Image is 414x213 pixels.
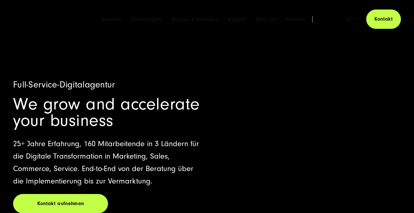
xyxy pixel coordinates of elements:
p: 25+ Jahre Erfahrung, 160 Mitarbeitende in 3 Ländern für die Digitale Transformation in Marketing,... [13,138,200,187]
span: Full-Service-Digitalagentur [13,80,115,90]
span: We grow and accelerate your business [13,94,200,130]
img: SUNZINET Full Service Digital Agentur [13,13,62,25]
a: Kunden & Branchen [172,16,218,23]
a: Über uns [256,16,277,23]
a: Technologien [131,16,162,23]
a: Services [102,16,121,23]
a: Insights [228,16,246,23]
a: Karriere [286,16,306,23]
a: Kontakt [366,10,401,29]
div: de [346,16,356,23]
